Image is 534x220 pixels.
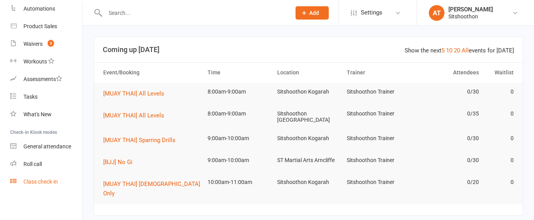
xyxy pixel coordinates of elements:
span: [MUAY THAI] Sparring Drills [103,137,176,144]
td: Sitshoothon Trainer [343,105,413,123]
a: Tasks [10,88,82,106]
th: Event/Booking [100,63,204,83]
a: 5 [441,47,444,54]
a: Product Sales [10,18,82,35]
div: Automations [23,5,55,12]
td: Sitshoothon Trainer [343,173,413,191]
a: What's New [10,106,82,123]
div: Roll call [23,161,42,167]
th: Attendees [413,63,482,83]
a: Roll call [10,155,82,173]
td: 0/30 [413,83,482,101]
td: 9:00am-10:00am [204,151,274,170]
a: Assessments [10,70,82,88]
th: Time [204,63,274,83]
td: 0 [482,129,517,148]
a: General attendance kiosk mode [10,138,82,155]
a: Workouts [10,53,82,70]
td: 0 [482,151,517,170]
div: AT [429,5,444,21]
span: Add [309,10,319,16]
td: 0 [482,105,517,123]
td: 0/35 [413,105,482,123]
td: Sitshoothon Trainer [343,129,413,148]
td: 9:00am-10:00am [204,129,274,148]
span: 3 [48,40,54,47]
td: 8:00am-9:00am [204,105,274,123]
td: Sitshoothon Kogarah [274,129,343,148]
td: 0 [482,83,517,101]
span: [MUAY THAI] All Levels [103,112,164,119]
button: [MUAY THAI] [DEMOGRAPHIC_DATA] Only [103,179,201,198]
td: 0/30 [413,129,482,148]
td: 0 [482,173,517,191]
div: General attendance [23,143,71,150]
td: Sitshoothon Trainer [343,151,413,170]
button: [MUAY THAI] All Levels [103,111,170,120]
th: Trainer [343,63,413,83]
td: 0/30 [413,151,482,170]
a: Waivers 3 [10,35,82,53]
td: 0/20 [413,173,482,191]
div: Waivers [23,41,43,47]
div: Workouts [23,58,47,65]
th: Waitlist [482,63,517,83]
td: Sitshoothon Kogarah [274,173,343,191]
div: Assessments [23,76,62,82]
a: Class kiosk mode [10,173,82,191]
td: Sitshoothon Kogarah [274,83,343,101]
div: Show the next events for [DATE] [405,46,514,55]
button: Add [296,6,329,20]
a: All [462,47,469,54]
td: 10:00am-11:00am [204,173,274,191]
div: Class check-in [23,179,58,185]
button: [MUAY THAI] All Levels [103,89,170,98]
a: 10 [446,47,452,54]
span: Settings [361,4,382,22]
button: [BJJ] No Gi [103,157,138,167]
input: Search... [103,7,285,18]
td: Sitshoothon [GEOGRAPHIC_DATA] [274,105,343,129]
div: Tasks [23,94,38,100]
span: [MUAY THAI] All Levels [103,90,164,97]
h3: Coming up [DATE] [103,46,514,54]
a: 20 [454,47,460,54]
th: Location [274,63,343,83]
div: [PERSON_NAME] [448,6,493,13]
td: Sitshoothon Trainer [343,83,413,101]
div: Sitshoothon [448,13,493,20]
span: [BJJ] No Gi [103,159,133,166]
td: 8:00am-9:00am [204,83,274,101]
td: ST Martial Arts Arncliffe [274,151,343,170]
div: Product Sales [23,23,57,29]
span: [MUAY THAI] [DEMOGRAPHIC_DATA] Only [103,180,200,197]
button: [MUAY THAI] Sparring Drills [103,135,181,145]
div: What's New [23,111,52,117]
